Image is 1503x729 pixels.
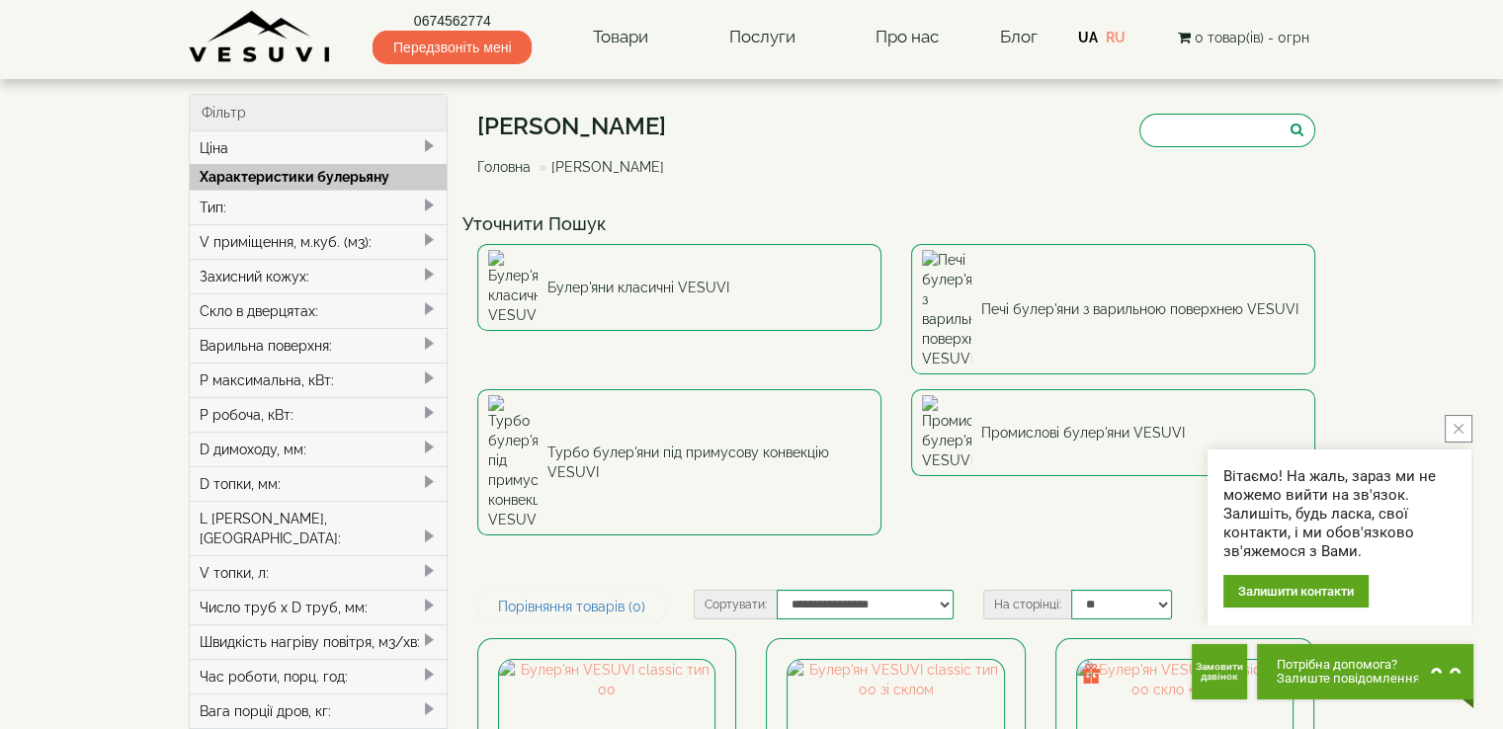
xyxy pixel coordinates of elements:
a: 0674562774 [373,11,532,31]
span: Потрібна допомога? [1277,658,1420,672]
img: Завод VESUVI [189,10,332,64]
a: Порівняння товарів (0) [477,590,666,623]
div: Скло в дверцятах: [190,293,448,328]
a: Товари [573,15,668,60]
div: Ціна [190,131,448,165]
h4: Уточнити Пошук [462,214,1330,234]
a: Турбо булер'яни під примусову конвекцію VESUVI Турбо булер'яни під примусову конвекцію VESUVI [477,389,881,535]
div: Залишити контакти [1223,575,1369,607]
div: D топки, мм: [190,466,448,501]
div: V топки, л: [190,555,448,590]
img: Промислові булер'яни VESUVI [922,395,971,470]
li: [PERSON_NAME] [535,157,664,177]
div: Час роботи, порц. год: [190,659,448,693]
label: На сторінці: [983,590,1071,619]
div: P максимальна, кВт: [190,363,448,397]
div: D димоходу, мм: [190,432,448,466]
div: Характеристики булерьяну [190,164,448,190]
div: Тип: [190,190,448,224]
a: RU [1106,30,1126,45]
span: Замовити дзвінок [1192,662,1247,682]
a: Блог [999,27,1037,46]
img: gift [1081,664,1101,684]
span: 0 товар(ів) - 0грн [1194,30,1308,45]
div: P робоча, кВт: [190,397,448,432]
a: Про нас [856,15,959,60]
img: Турбо булер'яни під примусову конвекцію VESUVI [488,395,538,529]
div: Швидкість нагріву повітря, м3/хв: [190,624,448,659]
button: 0 товар(ів) - 0грн [1171,27,1314,48]
a: UA [1078,30,1098,45]
a: Головна [477,159,531,175]
button: Get Call button [1192,644,1247,699]
span: Передзвоніть мені [373,31,532,64]
img: Булер'яни класичні VESUVI [488,250,538,325]
div: L [PERSON_NAME], [GEOGRAPHIC_DATA]: [190,501,448,555]
label: Сортувати: [694,590,777,619]
button: close button [1445,415,1472,443]
div: Вага порції дров, кг: [190,693,448,728]
button: Chat button [1257,644,1473,699]
div: Варильна поверхня: [190,328,448,363]
div: Вітаємо! На жаль, зараз ми не можемо вийти на зв'язок. Залишіть, будь ласка, свої контакти, і ми ... [1223,467,1456,561]
div: Захисний кожух: [190,259,448,293]
a: Послуги [709,15,814,60]
div: V приміщення, м.куб. (м3): [190,224,448,259]
h1: [PERSON_NAME] [477,114,679,139]
a: Печі булер'яни з варильною поверхнею VESUVI Печі булер'яни з варильною поверхнею VESUVI [911,244,1315,374]
img: Печі булер'яни з варильною поверхнею VESUVI [922,250,971,368]
span: Залиште повідомлення [1277,672,1420,686]
div: Фільтр [190,95,448,131]
a: Булер'яни класичні VESUVI Булер'яни класичні VESUVI [477,244,881,331]
a: Промислові булер'яни VESUVI Промислові булер'яни VESUVI [911,389,1315,476]
div: Число труб x D труб, мм: [190,590,448,624]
